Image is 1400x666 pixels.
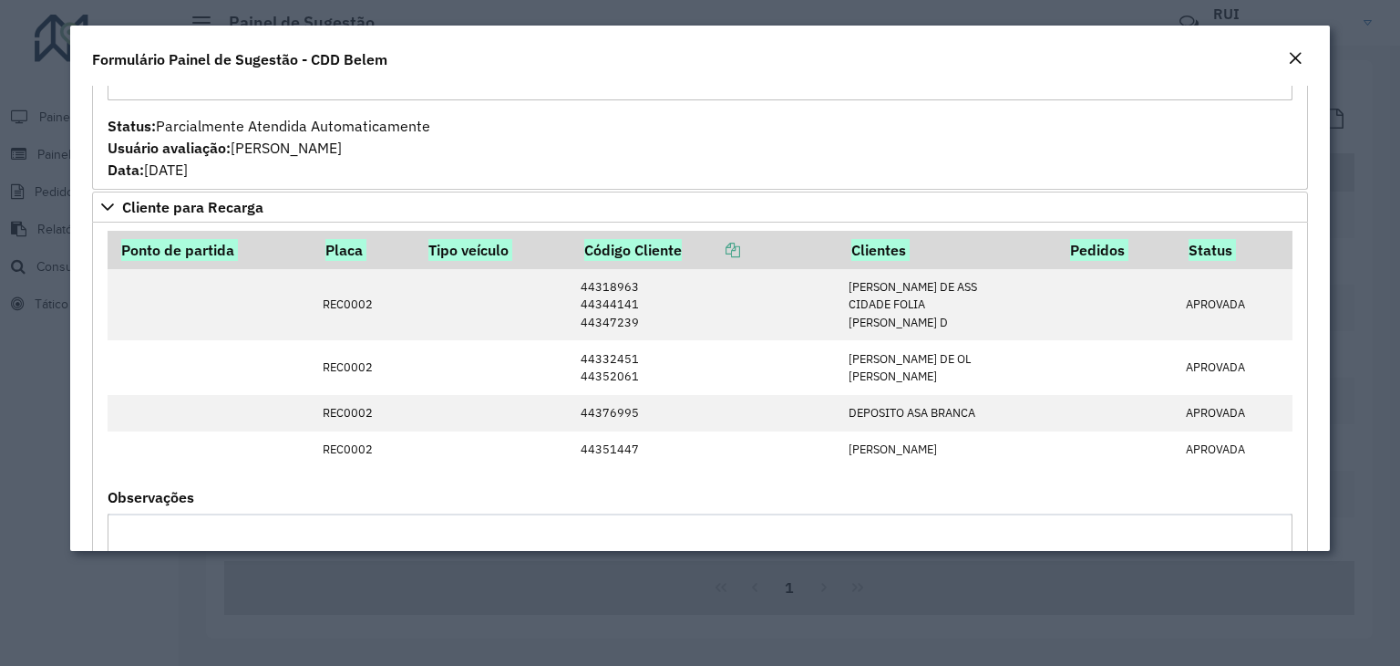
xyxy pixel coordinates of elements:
td: [PERSON_NAME] DE ASS CIDADE FOLIA [PERSON_NAME] D [839,269,1058,340]
th: Placa [313,231,416,269]
td: 44318963 44344141 44347239 [571,269,839,340]
td: REC0002 [313,269,416,340]
strong: Data: [108,161,144,179]
th: Tipo veículo [416,231,571,269]
h4: Formulário Painel de Sugestão - CDD Belem [92,48,387,70]
a: Cliente para Recarga [92,192,1308,223]
td: REC0002 [313,432,416,468]
th: Clientes [839,231,1058,269]
td: APROVADA [1176,340,1292,394]
th: Código Cliente [571,231,839,269]
td: APROVADA [1176,432,1292,468]
span: Parcialmente Atendida Automaticamente [PERSON_NAME] [DATE] [108,117,430,179]
td: APROVADA [1176,269,1292,340]
button: Close [1282,47,1308,71]
th: Status [1176,231,1292,269]
em: Fechar [1288,51,1302,66]
td: DEPOSITO ASA BRANCA [839,395,1058,432]
th: Ponto de partida [108,231,313,269]
strong: Usuário avaliação: [108,139,231,157]
strong: Status: [108,117,156,135]
td: [PERSON_NAME] [839,432,1058,468]
td: [PERSON_NAME] DE OL [PERSON_NAME] [839,340,1058,394]
a: Copiar [682,241,740,259]
td: REC0002 [313,340,416,394]
label: Observações [108,486,194,508]
td: APROVADA [1176,395,1292,432]
td: 44351447 [571,432,839,468]
td: REC0002 [313,395,416,432]
th: Pedidos [1058,231,1176,269]
span: Cliente para Recarga [122,200,263,214]
td: 44376995 [571,395,839,432]
td: 44332451 44352061 [571,340,839,394]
